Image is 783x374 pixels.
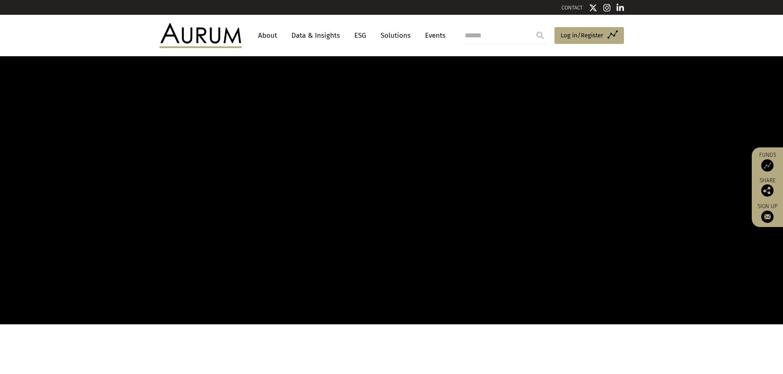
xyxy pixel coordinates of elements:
a: Log in/Register [554,27,624,44]
img: Sign up to our newsletter [761,211,774,223]
img: Instagram icon [603,4,611,12]
span: Log in/Register [561,30,603,40]
a: CONTACT [561,5,583,11]
img: Linkedin icon [617,4,624,12]
img: Access Funds [761,159,774,172]
a: Solutions [376,28,415,43]
a: Sign up [756,203,779,223]
input: Submit [532,27,548,44]
img: Twitter icon [589,4,597,12]
a: ESG [350,28,370,43]
img: Aurum [159,23,242,48]
a: Data & Insights [287,28,344,43]
a: Funds [756,151,779,172]
a: Events [421,28,446,43]
img: Share this post [761,184,774,197]
a: About [254,28,281,43]
div: Share [756,178,779,197]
